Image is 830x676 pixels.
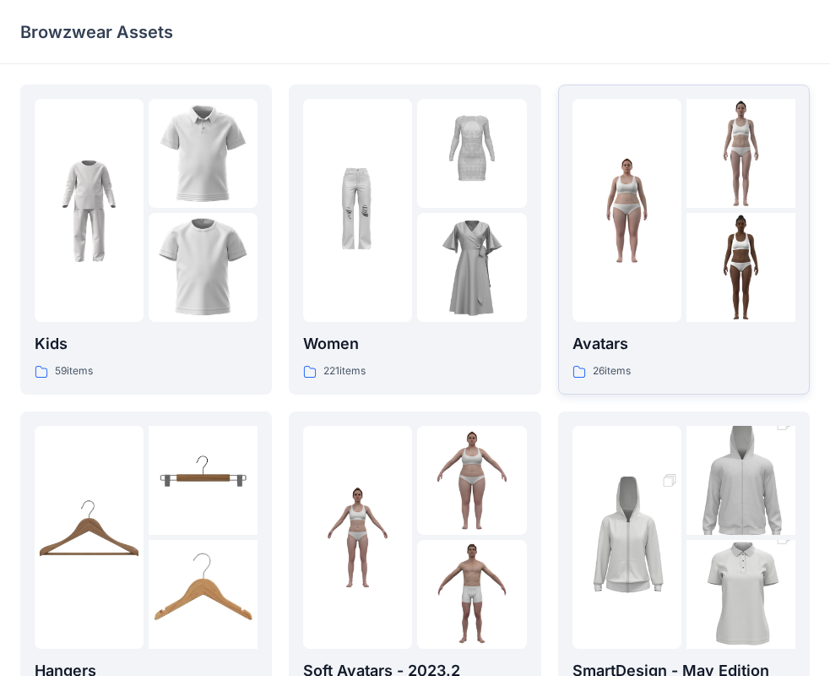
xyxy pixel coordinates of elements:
p: Browzwear Assets [20,20,173,44]
img: folder 3 [686,213,795,322]
img: folder 2 [149,426,258,535]
a: folder 1folder 2folder 3Kids59items [20,84,272,395]
p: Women [303,332,526,356]
img: folder 1 [35,156,144,265]
p: 59 items [55,363,93,380]
p: Avatars [572,332,795,356]
img: folder 3 [149,540,258,649]
img: folder 3 [417,540,526,649]
img: folder 1 [35,482,144,591]
img: folder 2 [686,99,795,208]
p: 221 items [323,363,366,380]
a: folder 1folder 2folder 3Avatars26items [558,84,810,395]
img: folder 1 [572,455,681,619]
p: 26 items [593,363,631,380]
a: folder 1folder 2folder 3Women221items [289,84,540,395]
img: folder 1 [303,156,412,265]
img: folder 2 [149,99,258,208]
img: folder 3 [417,213,526,322]
img: folder 3 [149,213,258,322]
img: folder 2 [417,426,526,535]
img: folder 2 [417,99,526,208]
img: folder 1 [303,482,412,591]
img: folder 2 [686,399,795,563]
p: Kids [35,332,258,356]
img: folder 1 [572,156,681,265]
